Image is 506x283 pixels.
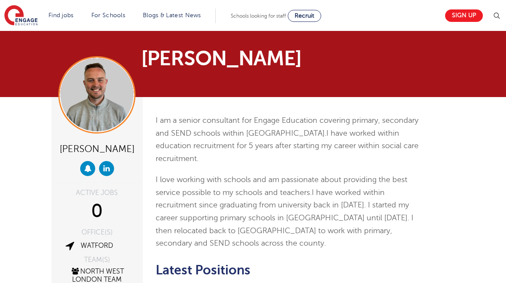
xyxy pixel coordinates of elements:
h1: [PERSON_NAME] [141,48,281,69]
img: Engage Education [4,5,38,27]
a: Blogs & Latest News [143,12,201,18]
span: Recruit [295,12,314,19]
div: TEAM(S) [58,256,136,263]
div: 0 [58,201,136,222]
span: I am a senior consultant for Engage Education covering primary, secondary and SEND schools within... [156,116,419,137]
span: I have worked within education recruitment for 5 years after starting my career within social car... [156,129,419,163]
h2: Latest Positions [156,263,420,277]
a: Watford [81,242,113,250]
a: Find jobs [48,12,74,18]
div: ACTIVE JOBS [58,189,136,196]
span: I have worked within recruitment since graduating from university back in [DATE]. I started my ca... [156,188,413,247]
span: I love working with schools and am passionate about providing the best service possible to my sch... [156,175,407,197]
a: Sign up [445,9,483,22]
a: Recruit [288,10,321,22]
a: For Schools [91,12,125,18]
div: OFFICE(S) [58,229,136,236]
div: [PERSON_NAME] [58,140,136,157]
span: Schools looking for staff [231,13,286,19]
